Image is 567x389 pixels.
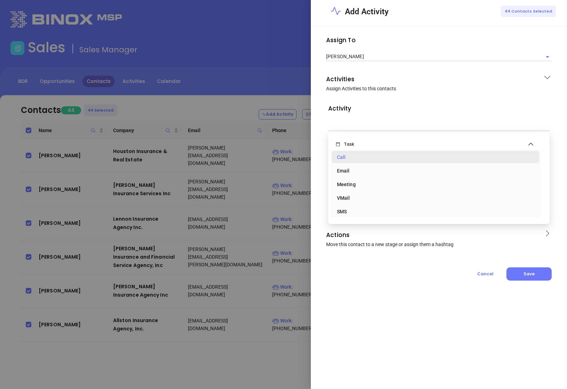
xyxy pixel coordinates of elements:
[337,191,534,205] div: VMail
[321,69,557,97] div: ActivitiesAssign Activities to this contacts
[319,9,328,17] button: Close
[326,74,539,85] p: Activities
[328,103,550,114] p: Activity
[326,35,552,46] p: Assign To
[326,242,454,247] span: Move this contact to a new stage or assign them a hashtag
[345,7,388,16] span: Add Activity
[337,205,534,219] div: SMS
[337,150,534,164] div: Call
[344,137,527,151] span: Task
[326,86,396,91] span: Assign Activities to this contacts
[501,6,556,17] div: 44 Contacts Selected
[506,267,552,281] button: Save
[464,267,506,281] button: Cancel
[523,271,535,277] span: Save
[337,177,534,191] div: Meeting
[337,164,534,178] div: Email
[326,229,539,241] p: Actions
[477,271,494,277] span: Cancel
[321,225,557,252] div: ActionsMove this contact to a new stage or assign them a hashtag
[543,52,552,62] button: Open
[328,121,550,131] input: Activity Type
